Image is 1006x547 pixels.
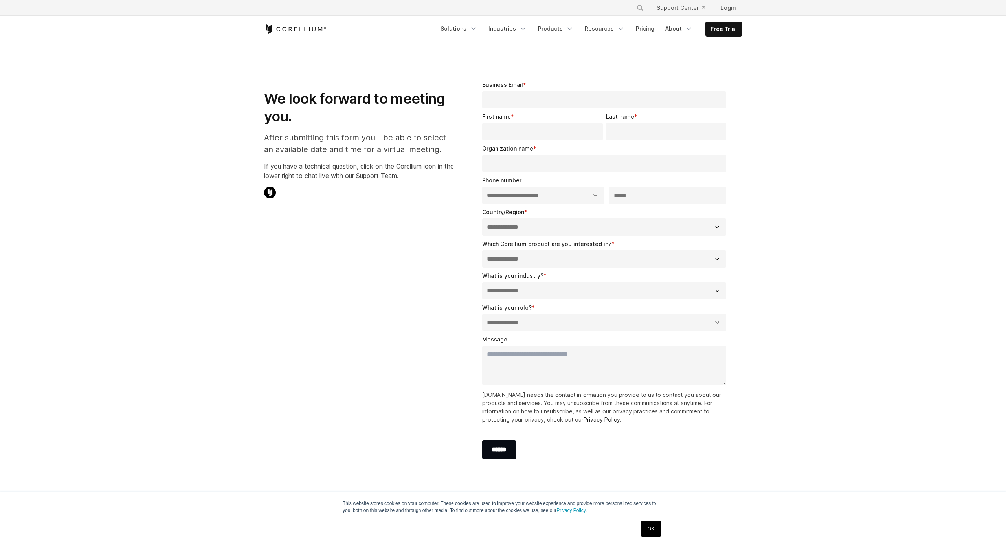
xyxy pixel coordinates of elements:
[482,304,532,311] span: What is your role?
[264,90,454,125] h1: We look forward to meeting you.
[650,1,711,15] a: Support Center
[641,521,661,537] a: OK
[627,1,742,15] div: Navigation Menu
[484,22,532,36] a: Industries
[633,1,647,15] button: Search
[436,22,482,36] a: Solutions
[606,113,634,120] span: Last name
[436,22,742,37] div: Navigation Menu
[264,162,454,180] p: If you have a technical question, click on the Corellium icon in the lower right to chat live wit...
[343,500,663,514] p: This website stores cookies on your computer. These cookies are used to improve your website expe...
[584,416,620,423] a: Privacy Policy
[264,132,454,155] p: After submitting this form you'll be able to select an available date and time for a virtual meet...
[482,209,524,215] span: Country/Region
[631,22,659,36] a: Pricing
[714,1,742,15] a: Login
[533,22,578,36] a: Products
[482,113,511,120] span: First name
[482,272,543,279] span: What is your industry?
[706,22,742,36] a: Free Trial
[482,145,533,152] span: Organization name
[556,508,587,513] a: Privacy Policy.
[482,391,729,424] p: [DOMAIN_NAME] needs the contact information you provide to us to contact you about our products a...
[482,336,507,343] span: Message
[482,177,521,184] span: Phone number
[580,22,630,36] a: Resources
[661,22,698,36] a: About
[482,240,611,247] span: Which Corellium product are you interested in?
[264,187,276,198] img: Corellium Chat Icon
[264,24,327,34] a: Corellium Home
[482,81,523,88] span: Business Email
